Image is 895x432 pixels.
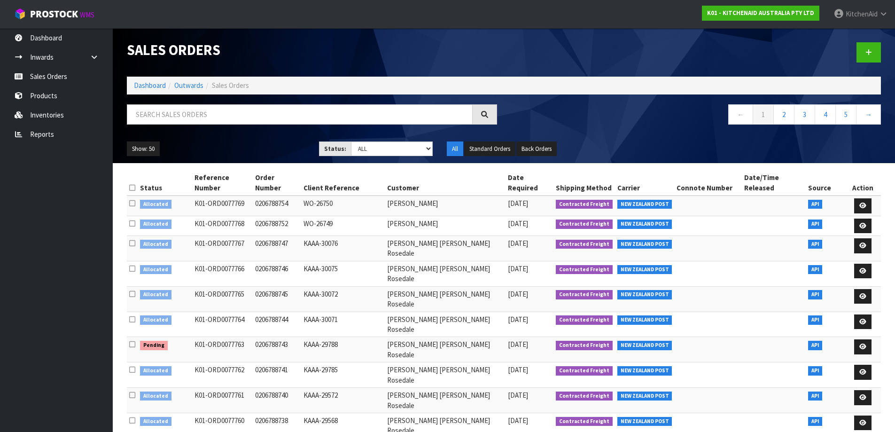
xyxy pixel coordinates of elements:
[856,104,881,125] a: →
[808,366,823,376] span: API
[508,416,528,425] span: [DATE]
[553,170,615,196] th: Shipping Method
[134,81,166,90] a: Dashboard
[773,104,794,125] a: 2
[508,340,528,349] span: [DATE]
[301,312,385,337] td: KAAA-30071
[815,104,836,125] a: 4
[253,337,301,362] td: 0206788743
[192,286,253,312] td: K01-ORD0077765
[617,220,672,229] span: NEW ZEALAND POST
[556,315,613,325] span: Contracted Freight
[253,286,301,312] td: 0206788745
[835,104,856,125] a: 5
[301,236,385,261] td: KAAA-30076
[253,362,301,388] td: 0206788741
[127,42,497,58] h1: Sales Orders
[508,264,528,273] span: [DATE]
[808,220,823,229] span: API
[615,170,675,196] th: Carrier
[192,196,253,216] td: K01-ORD0077769
[556,366,613,376] span: Contracted Freight
[516,141,557,157] button: Back Orders
[385,362,506,388] td: [PERSON_NAME] [PERSON_NAME] Rosedale
[617,392,672,401] span: NEW ZEALAND POST
[506,170,554,196] th: Date Required
[301,337,385,362] td: KAAA-29788
[253,261,301,286] td: 0206788746
[617,315,672,325] span: NEW ZEALAND POST
[127,104,473,125] input: Search sales orders
[385,216,506,236] td: [PERSON_NAME]
[556,392,613,401] span: Contracted Freight
[617,366,672,376] span: NEW ZEALAND POST
[385,196,506,216] td: [PERSON_NAME]
[192,362,253,388] td: K01-ORD0077762
[301,196,385,216] td: WO-26750
[742,170,806,196] th: Date/Time Released
[140,341,168,350] span: Pending
[253,312,301,337] td: 0206788744
[464,141,515,157] button: Standard Orders
[301,388,385,413] td: KAAA-29572
[140,265,171,275] span: Allocated
[140,290,171,299] span: Allocated
[556,341,613,350] span: Contracted Freight
[14,8,26,20] img: cube-alt.png
[617,341,672,350] span: NEW ZEALAND POST
[808,417,823,426] span: API
[385,170,506,196] th: Customer
[808,392,823,401] span: API
[253,196,301,216] td: 0206788754
[301,216,385,236] td: WO-26749
[753,104,774,125] a: 1
[192,170,253,196] th: Reference Number
[556,220,613,229] span: Contracted Freight
[140,315,171,325] span: Allocated
[253,216,301,236] td: 0206788752
[556,290,613,299] span: Contracted Freight
[511,104,881,127] nav: Page navigation
[806,170,845,196] th: Source
[192,337,253,362] td: K01-ORD0077763
[253,236,301,261] td: 0206788747
[728,104,753,125] a: ←
[508,315,528,324] span: [DATE]
[845,170,881,196] th: Action
[508,239,528,248] span: [DATE]
[556,240,613,249] span: Contracted Freight
[301,286,385,312] td: KAAA-30072
[80,10,94,19] small: WMS
[556,265,613,275] span: Contracted Freight
[808,200,823,209] span: API
[508,391,528,400] span: [DATE]
[301,261,385,286] td: KAAA-30075
[617,417,672,426] span: NEW ZEALAND POST
[674,170,742,196] th: Connote Number
[192,261,253,286] td: K01-ORD0077766
[617,240,672,249] span: NEW ZEALAND POST
[385,286,506,312] td: [PERSON_NAME] [PERSON_NAME] Rosedale
[140,392,171,401] span: Allocated
[192,216,253,236] td: K01-ORD0077768
[556,417,613,426] span: Contracted Freight
[808,265,823,275] span: API
[846,9,878,18] span: KitchenAid
[253,170,301,196] th: Order Number
[212,81,249,90] span: Sales Orders
[192,388,253,413] td: K01-ORD0077761
[707,9,814,17] strong: K01 - KITCHENAID AUSTRALIA PTY LTD
[508,219,528,228] span: [DATE]
[385,261,506,286] td: [PERSON_NAME] [PERSON_NAME] Rosedale
[385,388,506,413] td: [PERSON_NAME] [PERSON_NAME] Rosedale
[140,240,171,249] span: Allocated
[140,366,171,376] span: Allocated
[385,337,506,362] td: [PERSON_NAME] [PERSON_NAME] Rosedale
[324,145,346,153] strong: Status:
[127,141,160,157] button: Show: 50
[301,170,385,196] th: Client Reference
[385,312,506,337] td: [PERSON_NAME] [PERSON_NAME] Rosedale
[508,290,528,298] span: [DATE]
[508,365,528,374] span: [DATE]
[508,199,528,208] span: [DATE]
